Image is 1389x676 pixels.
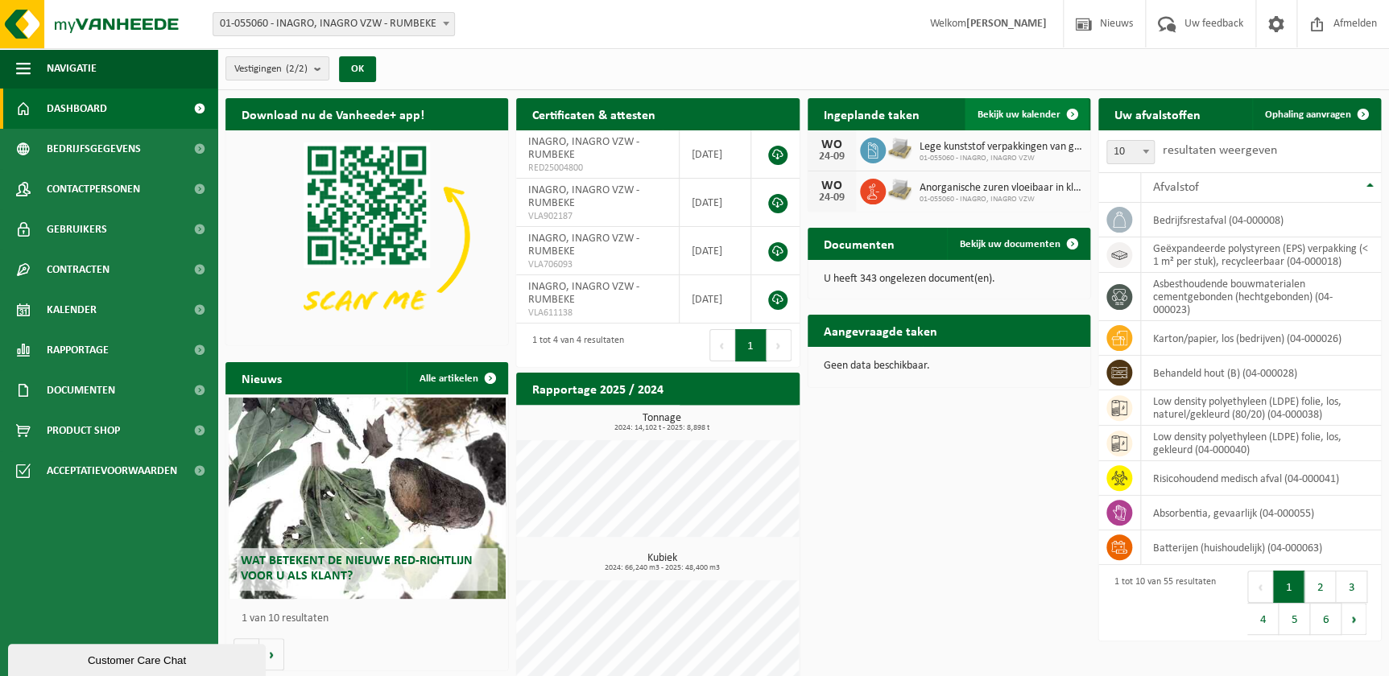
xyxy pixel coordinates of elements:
[1336,571,1367,603] button: 3
[1265,109,1351,120] span: Ophaling aanvragen
[1141,203,1381,237] td: bedrijfsrestafval (04-000008)
[920,154,1082,163] span: 01-055060 - INAGRO, INAGRO VZW
[524,564,799,572] span: 2024: 66,240 m3 - 2025: 48,400 m3
[213,12,455,36] span: 01-055060 - INAGRO, INAGRO VZW - RUMBEKE
[1098,98,1217,130] h2: Uw afvalstoffen
[920,195,1082,204] span: 01-055060 - INAGRO, INAGRO VZW
[1107,141,1154,163] span: 10
[1141,237,1381,273] td: geëxpandeerde polystyreen (EPS) verpakking (< 1 m² per stuk), recycleerbaar (04-000018)
[225,362,298,394] h2: Nieuws
[47,290,97,330] span: Kalender
[816,151,848,163] div: 24-09
[47,370,115,410] span: Documenten
[47,410,120,451] span: Product Shop
[920,141,1082,154] span: Lege kunststof verpakkingen van gevaarlijke stoffen
[1141,461,1381,496] td: risicohoudend medisch afval (04-000041)
[528,136,639,161] span: INAGRO, INAGRO VZW - RUMBEKE
[978,109,1060,120] span: Bekijk uw kalender
[1341,603,1366,635] button: Next
[824,274,1074,285] p: U heeft 343 ongelezen document(en).
[680,404,798,436] a: Bekijk rapportage
[528,162,666,175] span: RED25004800
[960,239,1060,249] span: Bekijk uw documenten
[680,275,752,324] td: [DATE]
[528,210,666,223] span: VLA902187
[524,424,799,432] span: 2024: 14,102 t - 2025: 8,898 t
[234,57,308,81] span: Vestigingen
[709,329,735,361] button: Previous
[1247,571,1273,603] button: Previous
[735,329,767,361] button: 1
[516,98,672,130] h2: Certificaten & attesten
[242,613,500,624] p: 1 van 10 resultaten
[234,638,259,670] button: Vorige
[524,553,799,572] h3: Kubiek
[286,64,308,74] count: (2/2)
[407,362,506,394] a: Alle artikelen
[1310,603,1341,635] button: 6
[808,315,953,346] h2: Aangevraagde taken
[229,398,506,599] a: Wat betekent de nieuwe RED-richtlijn voor u als klant?
[1252,98,1379,130] a: Ophaling aanvragen
[528,233,639,258] span: INAGRO, INAGRO VZW - RUMBEKE
[680,227,752,275] td: [DATE]
[1106,569,1216,637] div: 1 tot 10 van 55 resultaten
[524,413,799,432] h3: Tonnage
[1141,273,1381,321] td: asbesthoudende bouwmaterialen cementgebonden (hechtgebonden) (04-000023)
[47,249,110,290] span: Contracten
[886,176,913,204] img: LP-PA-00000-WDN-11
[808,98,936,130] h2: Ingeplande taken
[816,192,848,204] div: 24-09
[1141,321,1381,356] td: karton/papier, los (bedrijven) (04-000026)
[225,130,508,342] img: Download de VHEPlus App
[1106,140,1155,164] span: 10
[225,98,440,130] h2: Download nu de Vanheede+ app!
[339,56,376,82] button: OK
[47,89,107,129] span: Dashboard
[47,48,97,89] span: Navigatie
[1141,390,1381,426] td: low density polyethyleen (LDPE) folie, los, naturel/gekleurd (80/20) (04-000038)
[225,56,329,80] button: Vestigingen(2/2)
[965,98,1089,130] a: Bekijk uw kalender
[1141,356,1381,390] td: behandeld hout (B) (04-000028)
[47,129,141,169] span: Bedrijfsgegevens
[213,13,454,35] span: 01-055060 - INAGRO, INAGRO VZW - RUMBEKE
[47,451,177,491] span: Acceptatievoorwaarden
[1141,426,1381,461] td: low density polyethyleen (LDPE) folie, los, gekleurd (04-000040)
[1247,603,1279,635] button: 4
[680,130,752,179] td: [DATE]
[1279,603,1310,635] button: 5
[824,361,1074,372] p: Geen data beschikbaar.
[1141,530,1381,565] td: batterijen (huishoudelijk) (04-000063)
[516,373,680,404] h2: Rapportage 2025 / 2024
[528,281,639,306] span: INAGRO, INAGRO VZW - RUMBEKE
[966,18,1047,30] strong: [PERSON_NAME]
[528,184,639,209] span: INAGRO, INAGRO VZW - RUMBEKE
[680,179,752,227] td: [DATE]
[1153,181,1199,194] span: Afvalstof
[528,307,666,319] span: VLA611138
[816,138,848,151] div: WO
[1163,144,1277,157] label: resultaten weergeven
[47,169,140,209] span: Contactpersonen
[808,228,911,259] h2: Documenten
[259,638,284,670] button: Volgende
[8,641,269,676] iframe: chat widget
[1273,571,1304,603] button: 1
[524,328,624,363] div: 1 tot 4 van 4 resultaten
[1304,571,1336,603] button: 2
[947,228,1089,260] a: Bekijk uw documenten
[47,330,109,370] span: Rapportage
[920,182,1082,195] span: Anorganische zuren vloeibaar in kleinverpakking
[241,554,473,583] span: Wat betekent de nieuwe RED-richtlijn voor u als klant?
[886,135,913,163] img: LP-PA-00000-WDN-11
[528,258,666,271] span: VLA706093
[816,179,848,192] div: WO
[47,209,107,249] span: Gebruikers
[1141,496,1381,530] td: absorbentia, gevaarlijk (04-000055)
[767,329,792,361] button: Next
